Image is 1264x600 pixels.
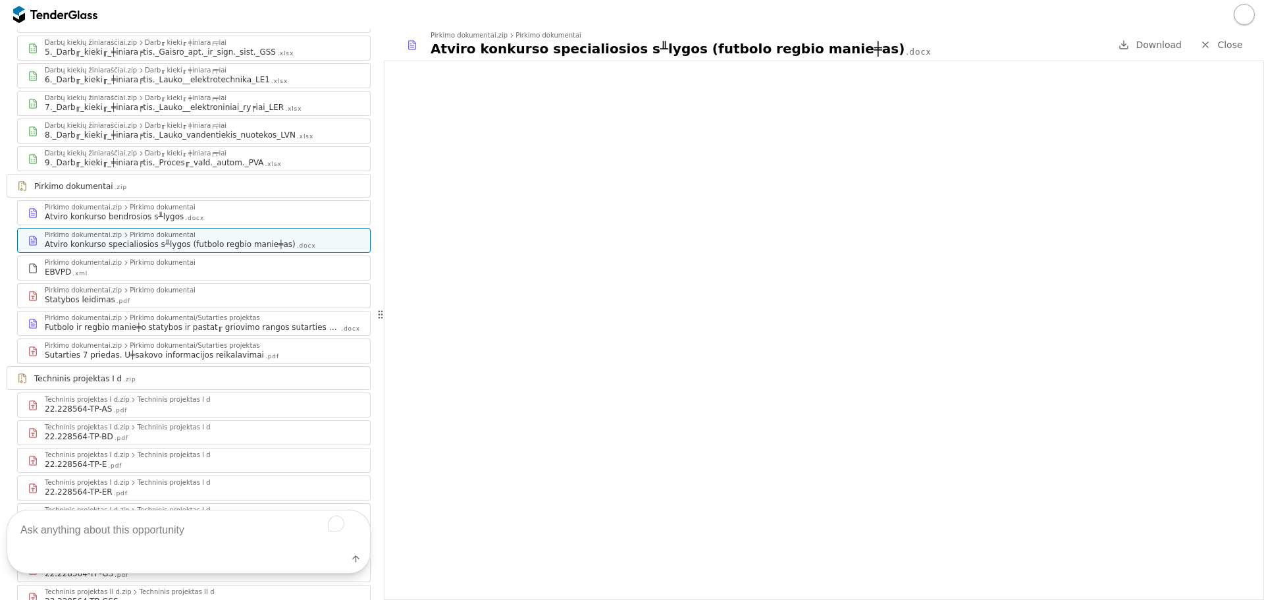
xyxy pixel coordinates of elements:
[117,297,130,306] div: .pdf
[45,431,113,442] div: 22.228564-TP-BD
[431,32,508,39] div: Pirkimo dokumentai.zip
[145,67,226,74] div: Darb╓ kieki╓ ╪iniara╒╤iai
[265,160,282,169] div: .xlsx
[17,63,371,88] a: Darbų kiekių žiniaraščiai.zipDarb╓ kieki╓ ╪iniara╒╤iai6._Darb╓_kieki╓_╪iniara╒tis._Lauko__elektro...
[45,459,107,470] div: 22.228564-TP-E
[185,214,204,223] div: .docx
[145,123,226,129] div: Darb╓ kieki╓ ╪iniara╒╤iai
[45,287,122,294] div: Pirkimo dokumentai.zip
[108,462,122,470] div: .pdf
[1217,40,1242,50] span: Close
[431,40,905,58] div: Atviro konkurso specialiosios s╨lygos (futbolo regbio manie╪as)
[906,47,931,58] div: .docx
[45,239,296,250] div: Atviro konkurso specialiosios s╨lygos (futbolo regbio manie╪as)
[34,373,122,384] div: Techninis projektas I d
[138,396,211,403] div: Techninis projektas I d
[45,47,276,57] div: 5._Darb╓_kieki╓_╪iniara╒tis._Gaisro_apt._ir_sign._sist._GSS
[515,32,581,39] div: Pirkimo dokumentai
[285,105,302,113] div: .xlsx
[17,228,371,253] a: Pirkimo dokumentai.zipPirkimo dokumentaiAtviro konkurso specialiosios s╨lygos (futbolo regbio man...
[45,40,137,46] div: Darbų kiekių žiniaraščiai.zip
[45,67,137,74] div: Darbų kiekių žiniaraščiai.zip
[7,174,371,198] a: Pirkimo dokumentai.zip
[17,393,371,418] a: Techninis projektas I d.zipTechninis projektas I d22.228564-TP-AS.pdf
[113,406,127,415] div: .pdf
[277,49,294,58] div: .xlsx
[145,40,226,46] div: Darb╓ kieki╓ ╪iniara╒╤iai
[130,259,196,266] div: Pirkimo dokumentai
[115,434,128,443] div: .pdf
[7,366,371,390] a: Techninis projektas I d.zip
[45,404,112,414] div: 22.228564-TP-AS
[1115,37,1186,53] a: Download
[72,269,88,278] div: .xml
[45,204,122,211] div: Pirkimo dokumentai.zip
[45,130,296,140] div: 8._Darb╓_kieki╓_╪iniara╒tis._Lauko_vandentiekis_nuotekos_LVN
[45,294,115,305] div: Statybos leidimas
[145,95,226,101] div: Darb╓ kieki╓ ╪iniara╒╤iai
[17,311,371,336] a: Pirkimo dokumentai.zipPirkimo dokumentai/Sutarties projektasFutbolo ir regbio manie╪o statybos ir...
[45,322,340,333] div: Futbolo ir regbio manie╪o statybos ir pastat╓ griovimo rangos sutarties projektas
[45,102,284,113] div: 7._Darb╓_kieki╓_╪iniara╒tis._Lauko__elektroniniai_ry╒iai_LER
[45,259,122,266] div: Pirkimo dokumentai.zip
[45,232,122,238] div: Pirkimo dokumentai.zip
[45,95,137,101] div: Darbų kiekių žiniaraščiai.zip
[271,77,288,86] div: .xlsx
[138,479,211,486] div: Techninis projektas I d
[130,315,259,321] div: Pirkimo dokumentai/Sutarties projektas
[1136,40,1182,50] span: Download
[45,452,130,458] div: Techninis projektas I d.zip
[7,510,370,549] textarea: To enrich screen reader interactions, please activate Accessibility in Grammarly extension settings
[130,204,196,211] div: Pirkimo dokumentai
[17,420,371,445] a: Techninis projektas I d.zipTechninis projektas I d22.228564-TP-BD.pdf
[45,267,71,277] div: EBVPD
[45,123,137,129] div: Darbų kiekių žiniaraščiai.zip
[45,150,137,157] div: Darbų kiekių žiniaraščiai.zip
[138,424,211,431] div: Techninis projektas I d
[45,350,264,360] div: Sutarties 7 priedas. U╪sakovo informacijos reikalavimai
[17,91,371,116] a: Darbų kiekių žiniaraščiai.zipDarb╓ kieki╓ ╪iniara╒╤iai7._Darb╓_kieki╓_╪iniara╒tis._Lauko__elektro...
[115,183,127,192] div: .zip
[265,352,279,361] div: .pdf
[34,181,113,192] div: Pirkimo dokumentai
[130,342,259,349] div: Pirkimo dokumentai/Sutarties projektas
[145,150,226,157] div: Darb╓ kieki╓ ╪iniara╒╤iai
[45,396,130,403] div: Techninis projektas I d.zip
[297,132,313,141] div: .xlsx
[45,211,184,222] div: Atviro konkurso bendrosios s╨lygos
[45,342,122,349] div: Pirkimo dokumentai.zip
[17,283,371,308] a: Pirkimo dokumentai.zipPirkimo dokumentaiStatybos leidimas.pdf
[123,375,136,384] div: .zip
[45,424,130,431] div: Techninis projektas I d.zip
[45,315,122,321] div: Pirkimo dokumentai.zip
[17,476,371,501] a: Techninis projektas I d.zipTechninis projektas I d22.228564-TP-ER.pdf
[45,74,270,85] div: 6._Darb╓_kieki╓_╪iniara╒tis._Lauko__elektrotechnika_LE1
[130,287,196,294] div: Pirkimo dokumentai
[17,36,371,61] a: Darbų kiekių žiniaraščiai.zipDarb╓ kieki╓ ╪iniara╒╤iai5._Darb╓_kieki╓_╪iniara╒tis._Gaisro_apt._ir...
[17,119,371,144] a: Darbų kiekių žiniaraščiai.zipDarb╓ kieki╓ ╪iniara╒╤iai8._Darb╓_kieki╓_╪iniara╒tis._Lauko_vandenti...
[341,325,360,333] div: .docx
[297,242,316,250] div: .docx
[17,448,371,473] a: Techninis projektas I d.zipTechninis projektas I d22.228564-TP-E.pdf
[45,479,130,486] div: Techninis projektas I d.zip
[45,157,264,168] div: 9._Darb╓_kieki╓_╪iniara╒tis._Proces╓_vald._autom._PVA
[17,256,371,281] a: Pirkimo dokumentai.zipPirkimo dokumentaiEBVPD.xml
[138,452,211,458] div: Techninis projektas I d
[130,232,196,238] div: Pirkimo dokumentai
[1192,37,1251,53] a: Close
[17,200,371,225] a: Pirkimo dokumentai.zipPirkimo dokumentaiAtviro konkurso bendrosios s╨lygos.docx
[17,146,371,171] a: Darbų kiekių žiniaraščiai.zipDarb╓ kieki╓ ╪iniara╒╤iai9._Darb╓_kieki╓_╪iniara╒tis._Proces╓_vald._...
[17,339,371,364] a: Pirkimo dokumentai.zipPirkimo dokumentai/Sutarties projektasSutarties 7 priedas. U╪sakovo informa...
